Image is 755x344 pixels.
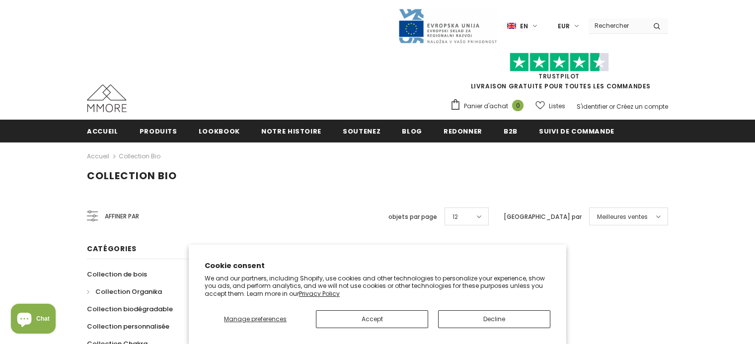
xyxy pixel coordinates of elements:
span: EUR [558,21,570,31]
img: i-lang-1.png [507,22,516,30]
span: LIVRAISON GRATUITE POUR TOUTES LES COMMANDES [450,57,668,90]
span: Collection Organika [95,287,162,296]
a: Collection personnalisée [87,318,169,335]
span: Collection personnalisée [87,322,169,331]
label: objets par page [388,212,437,222]
span: Catégories [87,244,137,254]
span: B2B [504,127,518,136]
input: Search Site [589,18,646,33]
span: Notre histoire [261,127,321,136]
span: Collection biodégradable [87,304,173,314]
label: [GEOGRAPHIC_DATA] par [504,212,582,222]
img: Javni Razpis [398,8,497,44]
button: Decline [438,310,550,328]
span: Collection Bio [87,169,177,183]
a: Créez un compte [616,102,668,111]
span: Suivi de commande [539,127,614,136]
h2: Cookie consent [205,261,550,271]
button: Accept [316,310,428,328]
span: Panier d'achat [464,101,508,111]
span: or [609,102,615,111]
span: Blog [402,127,422,136]
span: Redonner [444,127,482,136]
a: Suivi de commande [539,120,614,142]
inbox-online-store-chat: Shopify online store chat [8,304,59,336]
a: B2B [504,120,518,142]
button: Manage preferences [205,310,306,328]
a: Blog [402,120,422,142]
span: Affiner par [105,211,139,222]
span: soutenez [343,127,380,136]
a: Javni Razpis [398,21,497,30]
span: Manage preferences [224,315,287,323]
a: Accueil [87,120,118,142]
a: Collection Organika [87,283,162,300]
a: Notre histoire [261,120,321,142]
a: Accueil [87,150,109,162]
img: Faites confiance aux étoiles pilotes [510,53,609,72]
a: Collection biodégradable [87,300,173,318]
a: Privacy Policy [299,289,340,298]
span: en [520,21,528,31]
a: Collection de bois [87,266,147,283]
a: Produits [140,120,177,142]
a: Listes [535,97,565,115]
span: Lookbook [199,127,240,136]
a: Lookbook [199,120,240,142]
a: Redonner [444,120,482,142]
span: Collection de bois [87,270,147,279]
span: Produits [140,127,177,136]
a: TrustPilot [538,72,580,80]
span: Meilleures ventes [597,212,648,222]
span: 12 [453,212,458,222]
span: Listes [549,101,565,111]
span: 0 [512,100,524,111]
a: Collection Bio [119,152,160,160]
a: S'identifier [577,102,607,111]
p: We and our partners, including Shopify, use cookies and other technologies to personalize your ex... [205,275,550,298]
span: Accueil [87,127,118,136]
a: soutenez [343,120,380,142]
a: Panier d'achat 0 [450,99,528,114]
img: Cas MMORE [87,84,127,112]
